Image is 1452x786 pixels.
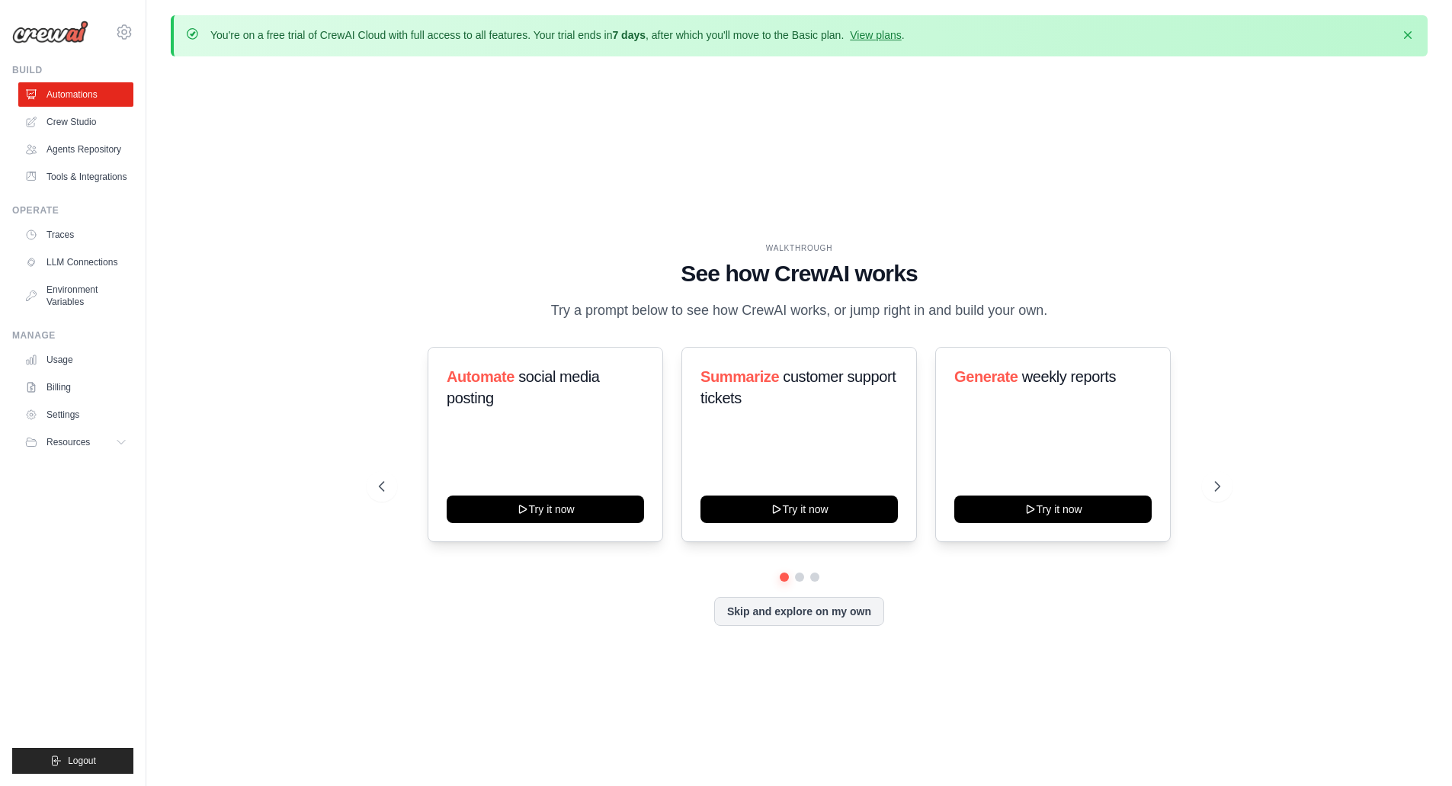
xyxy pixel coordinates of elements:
p: You're on a free trial of CrewAI Cloud with full access to all features. Your trial ends in , aft... [210,27,905,43]
img: Logo [12,21,88,43]
strong: 7 days [612,29,646,41]
a: Traces [18,223,133,247]
button: Try it now [447,496,644,523]
a: Environment Variables [18,278,133,314]
span: customer support tickets [700,368,896,406]
span: Resources [46,436,90,448]
a: Settings [18,403,133,427]
span: Logout [68,755,96,767]
a: Usage [18,348,133,372]
div: Build [12,64,133,76]
span: Summarize [700,368,779,385]
div: WALKTHROUGH [379,242,1220,254]
span: Automate [447,368,514,385]
button: Skip and explore on my own [714,597,884,626]
p: Try a prompt below to see how CrewAI works, or jump right in and build your own. [543,300,1056,322]
a: Crew Studio [18,110,133,134]
button: Try it now [954,496,1152,523]
span: weekly reports [1022,368,1116,385]
a: Agents Repository [18,137,133,162]
a: LLM Connections [18,250,133,274]
div: Manage [12,329,133,342]
a: Billing [18,375,133,399]
button: Try it now [700,496,898,523]
button: Resources [18,430,133,454]
div: Operate [12,204,133,217]
button: Logout [12,748,133,774]
a: View plans [850,29,901,41]
span: social media posting [447,368,600,406]
a: Automations [18,82,133,107]
span: Generate [954,368,1018,385]
a: Tools & Integrations [18,165,133,189]
h1: See how CrewAI works [379,260,1220,287]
